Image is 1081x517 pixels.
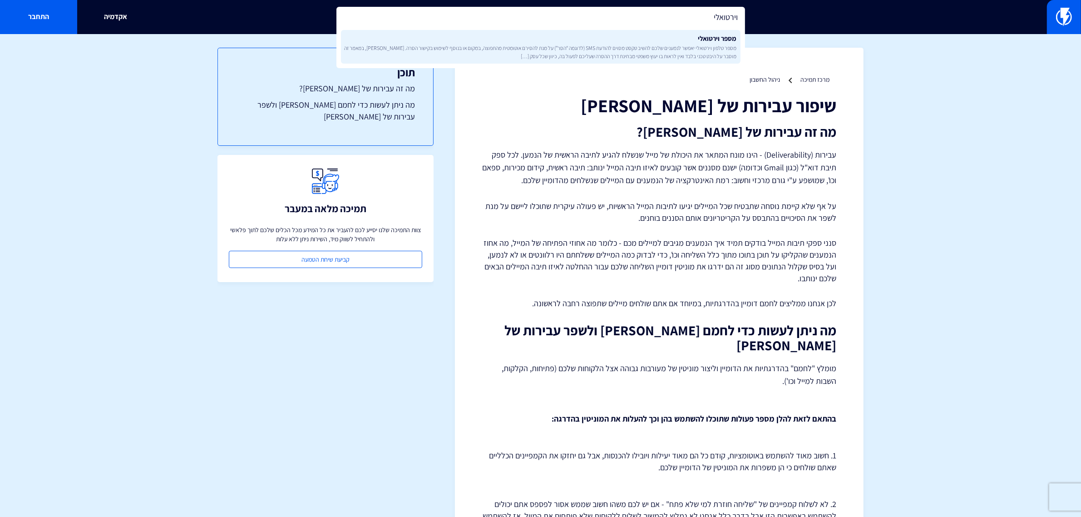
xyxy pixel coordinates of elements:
[482,95,836,115] h1: שיפור עבירות של [PERSON_NAME]
[750,75,780,84] a: ניהול החשבון
[229,225,422,244] p: צוות התמיכה שלנו יסייע לכם להעביר את כל המידע מכל הכלים שלכם לתוך פלאשי ולהתחיל לשווק מיד, השירות...
[229,251,422,268] a: קביעת שיחת הטמעה
[482,362,836,388] p: מומלץ "לחמם" בהדרגתיות את הדומיין וליצור מוניטין של מעורבות גבוהה אצל הלקוחות שלכם (פתיחות, הקלקו...
[482,298,836,309] p: לכן אנחנו ממליצים לחמם דומיין בהדרגתיות, במיוחד אם אתם שולחים מיילים שתפוצה רחבה לראשונה.
[345,44,737,60] span: מספר טלפון וירטואלי יאפשר לנמענים שלכם להשיב טקסט מסוים להודעת SMS (לדוגמה “הסר”) על מנת להסירם א...
[236,99,415,122] a: מה ניתן לעשות כדי לחמם [PERSON_NAME] ולשפר עבירות של [PERSON_NAME]
[800,75,829,84] a: מרכז תמיכה
[336,7,745,28] input: חיפוש מהיר...
[285,203,366,214] h3: תמיכה מלאה במעבר
[482,438,836,473] p: 1. חשוב מאוד להשתמש באוטומציות, קודם כל הם מאוד יעילות ויובילו להכנסות, אבל גם יחזקו את הקמפיינים...
[482,200,836,224] p: על אף שלא קיימת נוסחה שתבטיח שכל המיילים יגיעו לתיבות המייל הראשיות, יש פעולה עיקרית שתוכלו ליישם...
[236,83,415,94] a: מה זה עבירות של [PERSON_NAME]?
[341,30,740,64] a: מספר וירטואלימספר טלפון וירטואלי יאפשר לנמענים שלכם להשיב טקסט מסוים להודעת SMS (לדוגמה “הסר”) על...
[482,149,836,187] p: עבירות (Deliverability) - הינו מונח המתאר את היכולת של מייל שנשלח להגיע לתיבה הראשית של הנמען. לכ...
[236,66,415,78] h3: תוכן
[482,323,836,353] h2: מה ניתן לעשות כדי לחמם [PERSON_NAME] ולשפר עבירות של [PERSON_NAME]
[552,413,836,424] strong: בהתאם לזאת להלן מספר פעולות שתוכלו להשתמש בהן וכך להעלות את המוניטין בהדרגה:
[482,237,836,284] p: סנני ספקי תיבות המייל בודקים תמיד איך הנמענים מגיבים למיילים מכם - כלומר מה אחוזי הפתיחה של המייל...
[482,124,836,139] h2: מה זה עבירות של [PERSON_NAME]?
